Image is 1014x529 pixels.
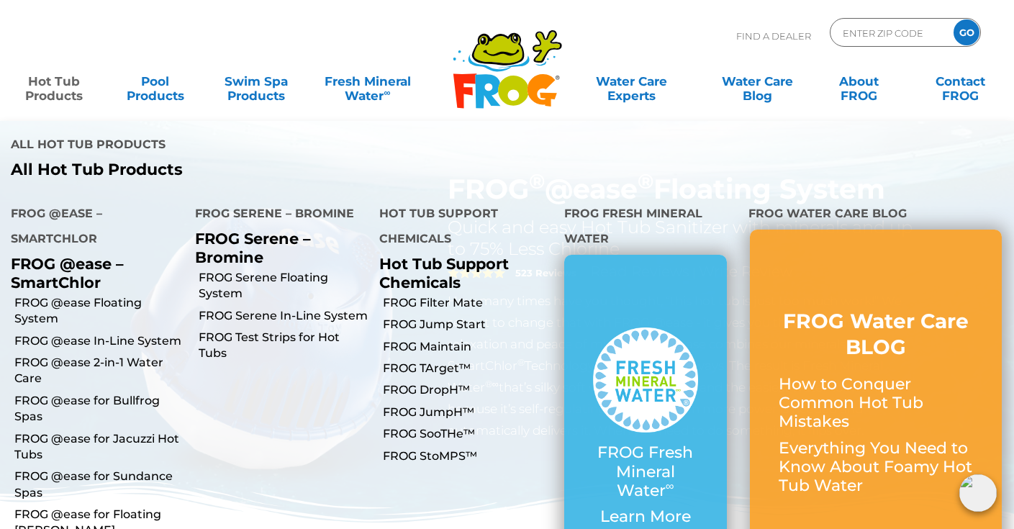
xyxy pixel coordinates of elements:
[736,18,811,54] p: Find A Dealer
[564,201,727,255] h4: FROG Fresh Mineral Water
[116,67,195,96] a: PoolProducts
[920,67,1000,96] a: ContactFROG
[568,67,696,96] a: Water CareExperts
[779,439,973,496] p: Everything You Need to Know About Foamy Hot Tub Water
[383,295,553,311] a: FROG Filter Mate
[199,270,368,302] a: FROG Serene Floating System
[11,160,497,179] a: All Hot Tub Products
[748,201,1003,230] h4: FROG Water Care Blog
[820,67,899,96] a: AboutFROG
[718,67,797,96] a: Water CareBlog
[14,431,184,464] a: FROG @ease for Jacuzzi Hot Tubs
[199,308,368,324] a: FROG Serene In-Line System
[14,333,184,349] a: FROG @ease In-Line System
[959,474,997,512] img: openIcon
[195,230,358,266] p: FROG Serene – Bromine
[318,67,417,96] a: Fresh MineralWater∞
[195,201,358,230] h4: FROG Serene – Bromine
[593,507,698,526] p: Learn More
[954,19,979,45] input: GO
[383,404,553,420] a: FROG JumpH™
[379,255,509,291] a: Hot Tub Support Chemicals
[593,443,698,500] p: FROG Fresh Mineral Water
[14,67,94,96] a: Hot TubProducts
[14,469,184,501] a: FROG @ease for Sundance Spas
[779,308,973,503] a: FROG Water Care BLOG How to Conquer Common Hot Tub Mistakes Everything You Need to Know About Foa...
[14,393,184,425] a: FROG @ease for Bullfrog Spas
[383,317,553,333] a: FROG Jump Start
[383,426,553,442] a: FROG SooTHe™
[11,201,173,255] h4: FROG @ease – SmartChlor
[217,67,296,96] a: Swim SpaProducts
[11,132,497,160] h4: All Hot Tub Products
[779,308,973,361] h3: FROG Water Care BLOG
[779,375,973,432] p: How to Conquer Common Hot Tub Mistakes
[14,355,184,387] a: FROG @ease 2-in-1 Water Care
[841,22,938,43] input: Zip Code Form
[383,448,553,464] a: FROG StoMPS™
[383,339,553,355] a: FROG Maintain
[666,479,674,493] sup: ∞
[383,361,553,376] a: FROG TArget™
[11,255,173,291] p: FROG @ease – SmartChlor
[199,330,368,362] a: FROG Test Strips for Hot Tubs
[383,382,553,398] a: FROG DropH™
[379,201,542,255] h4: Hot Tub Support Chemicals
[14,295,184,327] a: FROG @ease Floating System
[384,87,390,98] sup: ∞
